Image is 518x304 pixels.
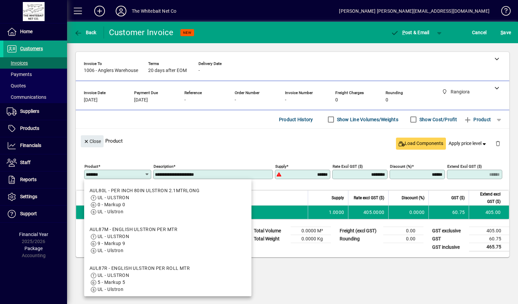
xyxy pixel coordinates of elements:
div: AUL80L - PER INCH 80IN ULSTRON 2.1MTRLONG [90,187,199,194]
button: Profile [110,5,132,17]
div: AUL87M - ENGLISH ULSTRON PER MTR [90,226,177,233]
span: Quotes [7,83,26,88]
mat-label: Discount (%) [390,164,412,169]
span: S [501,30,503,35]
span: - [184,97,186,103]
td: Rounding [336,235,383,243]
button: Add [89,5,110,17]
span: Staff [20,160,31,165]
mat-label: Supply [275,164,286,169]
a: Settings [3,188,67,205]
span: 20 days after EOM [148,68,187,73]
span: Back [74,30,97,35]
mat-option: AUL87R - ENGLISH ULSTRON PER ROLL MTR [84,259,251,298]
a: Payments [3,69,67,80]
span: Rate excl GST ($) [354,194,384,202]
span: UL - Ulstron [98,209,123,214]
td: Total Volume [250,227,291,235]
a: Invoices [3,57,67,69]
label: Show Cost/Profit [418,116,457,123]
label: Show Line Volumes/Weights [336,116,398,123]
a: Staff [3,154,67,171]
td: 0.0000 Kg [291,235,331,243]
span: Communications [7,94,46,100]
button: Product History [276,113,316,126]
span: - [235,97,236,103]
span: Close [83,136,101,147]
button: Delete [490,135,506,151]
app-page-header-button: Back [67,26,104,39]
span: Cancel [472,27,487,38]
span: Apply price level [449,140,487,147]
div: [PERSON_NAME] [PERSON_NAME][EMAIL_ADDRESS][DOMAIN_NAME] [339,6,490,16]
span: Support [20,211,37,216]
div: 405.0000 [352,209,384,216]
span: P [402,30,405,35]
span: UL - ULSTRON [98,273,129,278]
a: Home [3,23,67,40]
td: 0.0000 [388,206,428,219]
span: Invoices [7,60,28,66]
div: Product [76,129,509,153]
span: UL - Ulstron [98,287,123,292]
span: Supply [332,194,344,202]
span: - [198,68,200,73]
span: 5 - Markup 5 [98,280,125,285]
td: 465.75 [469,243,509,251]
a: Knowledge Base [496,1,510,23]
span: Products [20,126,39,131]
button: Load Components [396,138,446,150]
span: NEW [183,30,191,35]
span: 9 - Markup 9 [98,241,125,246]
span: Customers [20,46,43,51]
app-page-header-button: Close [79,138,105,144]
span: Package [24,246,43,251]
mat-label: Rate excl GST ($) [333,164,363,169]
span: Financials [20,143,41,148]
a: Suppliers [3,103,67,120]
span: [DATE] [134,97,148,103]
span: [DATE] [84,97,98,103]
app-page-header-button: Delete [490,140,506,146]
span: Suppliers [20,108,39,114]
a: Support [3,206,67,222]
a: Financials [3,137,67,154]
button: Cancel [470,26,488,39]
button: Close [81,135,104,147]
span: Product [464,114,491,125]
mat-option: AUL80L - PER INCH 80IN ULSTRON 2.1MTRLONG [84,182,251,221]
span: ave [501,27,511,38]
div: Customer Invoice [109,27,174,38]
span: - [285,97,286,103]
span: 1006 - Anglers Warehouse [84,68,138,73]
span: Settings [20,194,37,199]
span: Discount (%) [402,194,424,202]
span: Financial Year [19,232,48,237]
span: Load Components [399,140,443,147]
span: Product History [279,114,313,125]
span: UL - Ulstron [98,248,123,253]
span: UL - ULSTRON [98,234,129,239]
span: Home [20,29,33,34]
td: 60.75 [428,206,469,219]
span: GST ($) [451,194,465,202]
td: Freight (excl GST) [336,227,383,235]
td: 405.00 [469,227,509,235]
span: Extend excl GST ($) [473,191,501,205]
a: Communications [3,91,67,103]
td: 0.00 [383,235,423,243]
a: Reports [3,171,67,188]
button: Back [72,26,98,39]
a: Products [3,120,67,137]
span: 1.0000 [329,209,344,216]
a: Quotes [3,80,67,91]
td: 405.00 [469,206,509,219]
span: ost & Email [391,30,429,35]
span: 0 [386,97,388,103]
button: Product [460,113,494,126]
td: GST inclusive [429,243,469,251]
button: Save [499,26,513,39]
div: AUL87R - ENGLISH ULSTRON PER ROLL MTR [90,265,190,272]
mat-option: AUL87M - ENGLISH ULSTRON PER MTR [84,221,251,259]
span: Reports [20,177,37,182]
